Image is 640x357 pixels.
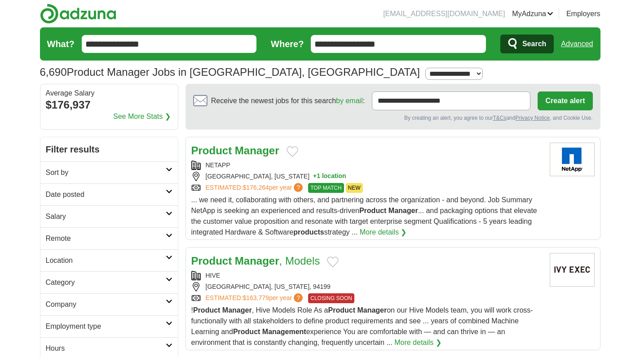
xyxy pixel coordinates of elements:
span: $163,779 [243,294,269,301]
a: ESTIMATED:$163,779per year? [206,293,305,303]
strong: Product [191,255,232,267]
h2: Company [46,299,166,310]
a: Sort by [40,161,178,183]
label: What? [47,37,75,51]
a: Location [40,249,178,271]
span: 6,690 [40,64,67,80]
button: Add to favorite jobs [327,257,339,267]
div: HIVE [191,271,543,280]
div: Average Salary [46,90,172,97]
button: Add to favorite jobs [287,146,298,157]
div: [GEOGRAPHIC_DATA], [US_STATE], 94199 [191,282,543,292]
strong: products [293,228,324,236]
label: Where? [271,37,304,51]
h2: Hours [46,343,166,354]
strong: Manager [388,207,418,214]
img: Company logo [550,253,595,287]
a: Date posted [40,183,178,205]
a: More details ❯ [394,337,441,348]
span: $176,264 [243,184,269,191]
a: More details ❯ [360,227,407,238]
span: Receive the newest jobs for this search : [211,96,365,106]
a: NETAPP [206,161,230,169]
h2: Salary [46,211,166,222]
a: Employment type [40,315,178,337]
span: CLOSING SOON [308,293,354,303]
li: [EMAIL_ADDRESS][DOMAIN_NAME] [383,9,505,19]
a: Salary [40,205,178,227]
span: ! , Hive Models Role As a on our Hive Models team, you will work cross-functionally with all stak... [191,306,533,346]
strong: Manager [235,255,279,267]
h2: Employment type [46,321,166,332]
strong: Management [262,328,306,335]
span: ... we need it, collaborating with others, and partnering across the organization - and beyond. J... [191,196,537,236]
a: Product Manager [191,144,279,157]
img: NetApp logo [550,143,595,176]
a: Privacy Notice [515,115,550,121]
a: MyAdzuna [512,9,553,19]
h2: Location [46,255,166,266]
a: Advanced [561,35,593,53]
a: Company [40,293,178,315]
a: Remote [40,227,178,249]
h2: Filter results [40,137,178,161]
strong: Manager [357,306,387,314]
strong: Product [359,207,386,214]
img: Adzuna logo [40,4,116,24]
h1: Product Manager Jobs in [GEOGRAPHIC_DATA], [GEOGRAPHIC_DATA] [40,66,420,78]
span: TOP MATCH [308,183,344,193]
div: By creating an alert, you agree to our and , and Cookie Use. [193,114,593,122]
a: Employers [566,9,600,19]
span: ? [294,293,303,302]
h2: Sort by [46,167,166,178]
span: Search [522,35,546,53]
a: See More Stats ❯ [113,111,171,122]
a: Product Manager, Models [191,255,320,267]
strong: Product [193,306,220,314]
span: NEW [346,183,363,193]
span: ? [294,183,303,192]
button: Create alert [538,91,592,110]
strong: Product [233,328,260,335]
a: by email [336,97,363,104]
button: +1 location [313,172,346,181]
h2: Date posted [46,189,166,200]
strong: Manager [235,144,279,157]
a: Category [40,271,178,293]
strong: Product [328,306,355,314]
button: Search [500,35,554,53]
a: T&Cs [493,115,506,121]
strong: Product [191,144,232,157]
span: + [313,172,317,181]
strong: Manager [222,306,252,314]
h2: Category [46,277,166,288]
div: [GEOGRAPHIC_DATA], [US_STATE] [191,172,543,181]
h2: Remote [46,233,166,244]
div: $176,937 [46,97,172,113]
a: ESTIMATED:$176,264per year? [206,183,305,193]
